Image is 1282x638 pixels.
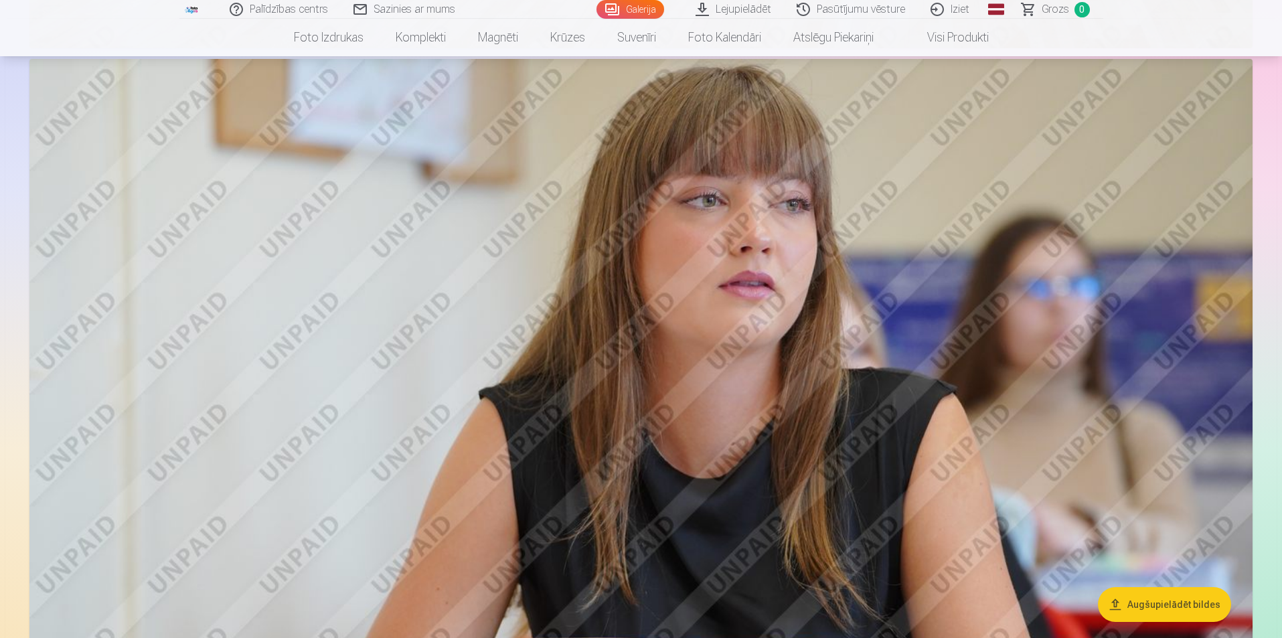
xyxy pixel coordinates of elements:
[462,19,534,56] a: Magnēti
[1074,2,1090,17] span: 0
[185,5,199,13] img: /fa1
[534,19,601,56] a: Krūzes
[777,19,890,56] a: Atslēgu piekariņi
[672,19,777,56] a: Foto kalendāri
[890,19,1005,56] a: Visi produkti
[601,19,672,56] a: Suvenīri
[380,19,462,56] a: Komplekti
[1042,1,1069,17] span: Grozs
[1098,587,1231,622] button: Augšupielādēt bildes
[278,19,380,56] a: Foto izdrukas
